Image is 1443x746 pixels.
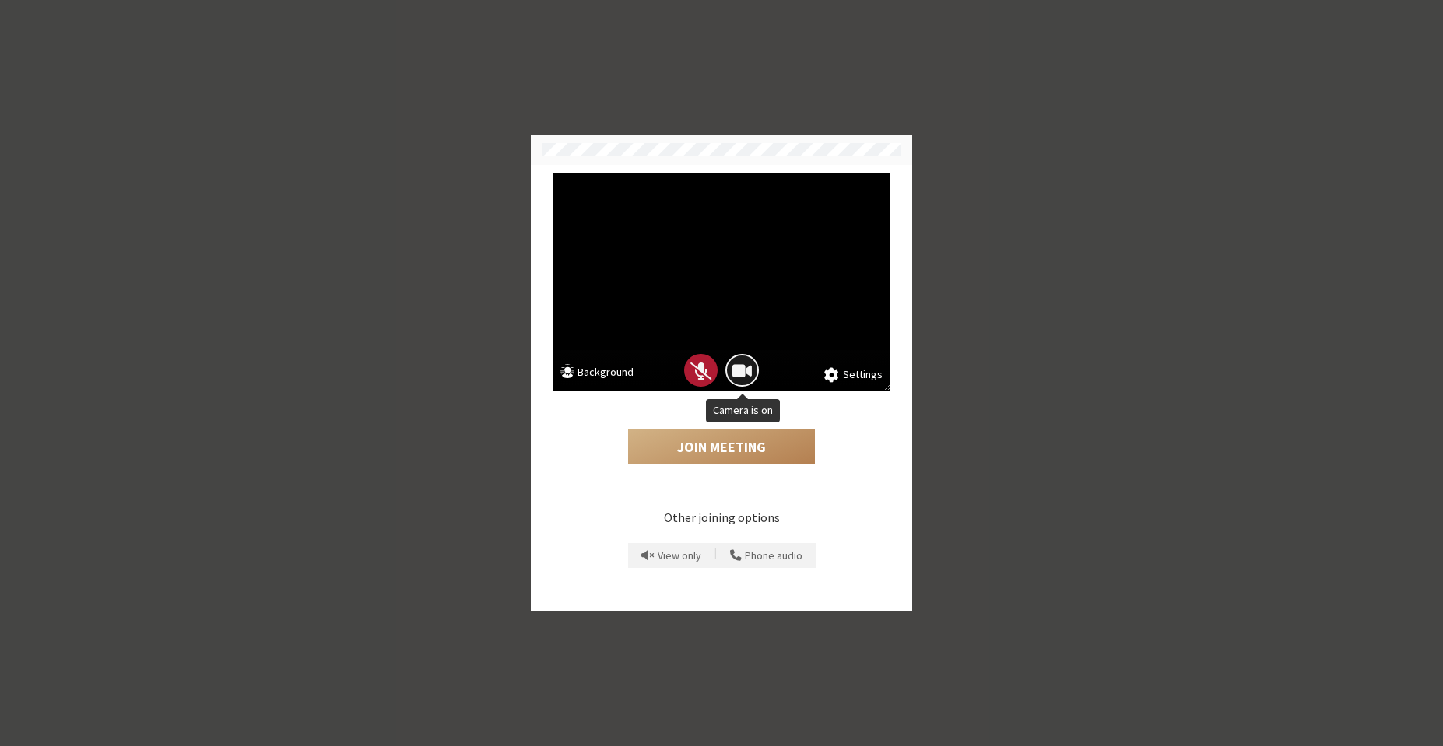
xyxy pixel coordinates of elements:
button: Settings [824,366,883,384]
span: View only [658,550,701,562]
button: Mic is off [684,354,718,387]
button: Join Meeting [628,429,815,464]
button: Use your phone for mic and speaker while you view the meeting on this device. [725,543,808,568]
button: Camera is on [725,354,759,387]
span: | [714,545,717,566]
button: Background [560,364,634,384]
span: Phone audio [745,550,802,562]
p: Other joining options [553,508,890,527]
button: Prevent echo when there is already an active mic and speaker in the room. [636,543,707,568]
